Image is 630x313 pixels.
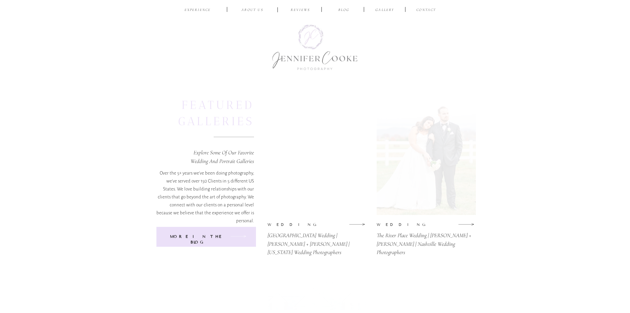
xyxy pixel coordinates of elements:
[377,222,402,227] p: wedding
[374,7,396,14] a: Gallery
[182,7,213,14] a: EXPERIENCE
[415,7,438,14] a: CONTACT
[180,148,254,165] p: Explore some of Our favorite wedding and portrait galleries
[268,222,293,227] p: wedding
[237,7,268,14] a: ABOUT US
[285,7,316,14] a: reviews
[153,97,254,129] h2: FEATURED GALLERIES
[333,7,355,14] a: BLOG
[166,234,228,240] a: more in the BlOG
[170,234,223,244] b: more in the BlOG
[155,169,254,217] p: Over the 5+ years we've been doing photography, we've served over 150 Clients in 5 different US S...
[268,231,364,247] a: [GEOGRAPHIC_DATA] Wedding | [PERSON_NAME] + [PERSON_NAME] | [US_STATE] Wedding Photographers
[377,231,473,247] a: The River Place Wedding | [PERSON_NAME] + [PERSON_NAME] | Nashville Wedding Photographers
